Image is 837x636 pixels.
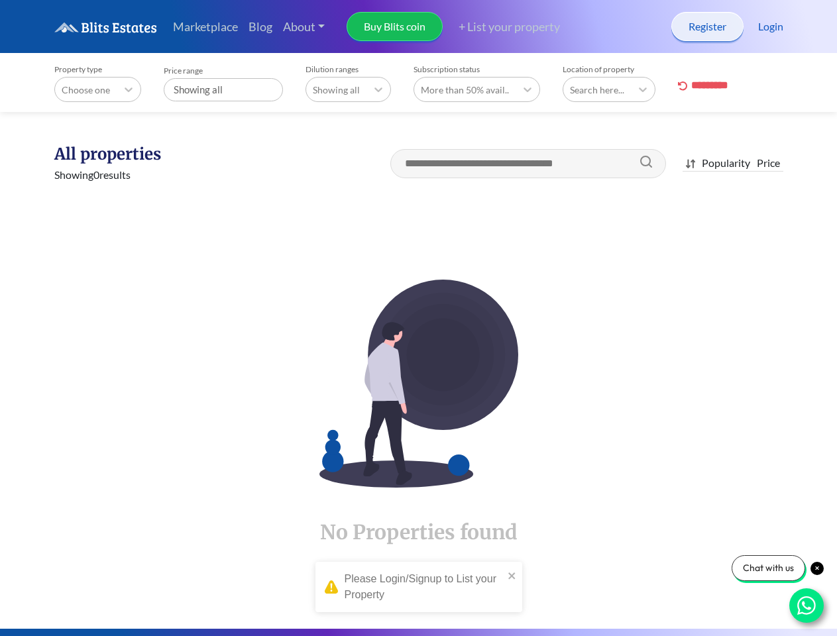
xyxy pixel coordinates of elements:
label: Location of property [563,64,655,74]
div: Popularity [702,155,750,171]
a: Register [671,12,744,41]
div: Chat with us [732,555,805,581]
label: Subscription status [414,64,540,74]
div: Price [757,155,780,171]
button: close [508,567,517,583]
a: Blog [243,13,278,41]
label: Dilution ranges [306,64,391,74]
a: + List your property [443,18,560,36]
a: Marketplace [168,13,243,41]
img: EmptyImage [319,280,518,488]
a: About [278,13,331,41]
span: Showing 0 results [54,168,131,181]
label: Property type [54,64,141,74]
h1: No Properties found [54,488,783,545]
h1: All properties [54,144,225,164]
label: Price range [164,66,283,76]
a: Login [758,19,783,34]
div: Showing all [164,78,283,101]
div: Please Login/Signup to List your Property [345,571,504,603]
img: logo.6a08bd47fd1234313fe35534c588d03a.svg [54,22,157,33]
a: Buy Blits coin [347,12,443,41]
